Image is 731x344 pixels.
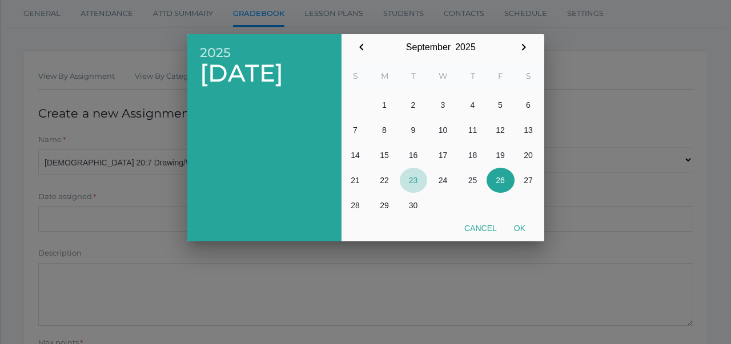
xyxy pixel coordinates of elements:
button: 25 [459,168,487,193]
button: 13 [515,118,543,143]
button: 14 [342,143,369,168]
button: 7 [342,118,369,143]
button: 15 [369,143,400,168]
button: 23 [400,168,427,193]
button: 12 [487,118,515,143]
button: 18 [459,143,487,168]
button: 2 [400,92,427,118]
button: 30 [400,193,427,218]
button: 28 [342,193,369,218]
button: 6 [515,92,543,118]
button: 10 [427,118,459,143]
button: 17 [427,143,459,168]
button: 3 [427,92,459,118]
abbr: Monday [381,71,388,81]
button: 11 [459,118,487,143]
button: 21 [342,168,369,193]
button: 5 [487,92,515,118]
button: 29 [369,193,400,218]
button: 27 [515,168,543,193]
abbr: Wednesday [439,71,448,81]
button: 22 [369,168,400,193]
abbr: Tuesday [411,71,416,81]
button: Cancel [456,218,505,238]
button: 8 [369,118,400,143]
abbr: Friday [498,71,503,81]
abbr: Sunday [353,71,358,81]
span: 2025 [200,46,329,60]
abbr: Saturday [526,71,531,81]
abbr: Thursday [471,71,475,81]
button: Ok [505,218,534,238]
button: 9 [400,118,427,143]
button: 20 [515,143,543,168]
button: 26 [487,168,515,193]
button: 19 [487,143,515,168]
button: 1 [369,92,400,118]
button: 4 [459,92,487,118]
span: [DATE] [200,60,329,87]
button: 24 [427,168,459,193]
button: 16 [400,143,427,168]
